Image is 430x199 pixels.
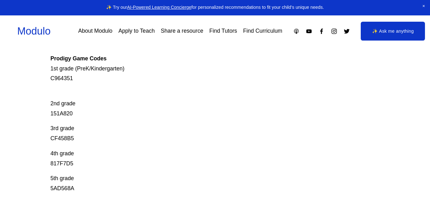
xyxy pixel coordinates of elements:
p: 5th grade 5AD568A [50,174,346,194]
a: Apply to Teach [118,26,155,37]
p: 3rd grade CF458B5 [50,124,346,144]
p: 2nd grade 151A820 [50,89,346,119]
a: Find Tutors [209,26,237,37]
a: AI-Powered Learning Concierge [127,5,191,10]
a: Find Curriculum [243,26,282,37]
a: About Modulo [78,26,112,37]
a: Facebook [318,28,325,35]
a: Twitter [343,28,350,35]
a: Modulo [17,25,51,37]
p: 4th grade 817F7D5 [50,149,346,169]
a: Share a resource [161,26,203,37]
strong: Prodigy Game Codes [50,55,106,62]
a: Instagram [331,28,337,35]
a: Apple Podcasts [293,28,300,35]
a: ✨ Ask me anything [361,22,425,41]
a: YouTube [306,28,312,35]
